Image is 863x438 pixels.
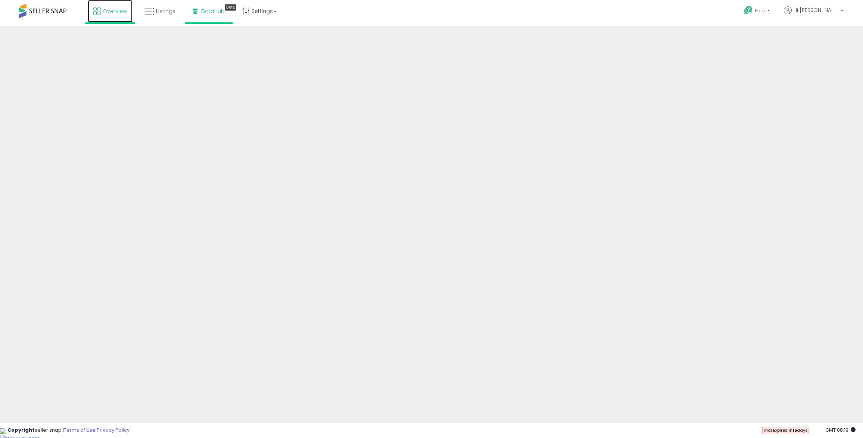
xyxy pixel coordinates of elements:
[156,7,175,15] span: Listings
[103,7,127,15] span: Overview
[744,6,753,15] i: Get Help
[224,4,237,11] div: Tooltip anchor
[755,7,765,14] span: Help
[784,6,844,23] a: Hi [PERSON_NAME]
[201,7,225,15] span: DataHub
[794,6,838,14] span: Hi [PERSON_NAME]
